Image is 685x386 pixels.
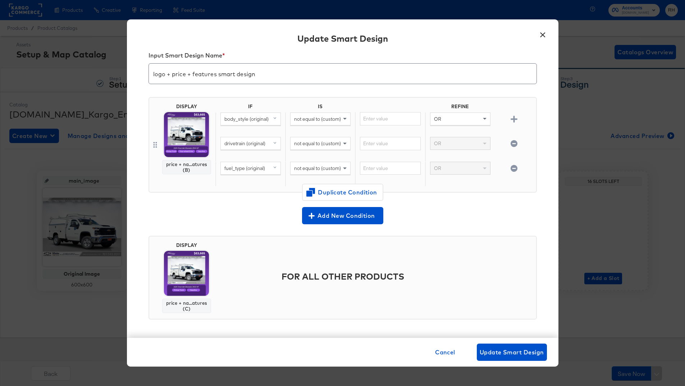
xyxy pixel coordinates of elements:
[360,162,420,175] input: Enter value
[215,104,285,112] div: IF
[294,116,341,122] span: not equal to (custom)
[224,116,269,122] span: body_style (original)
[165,300,208,312] div: price + na...atures (C)
[477,344,547,361] button: Update Smart Design
[360,137,420,150] input: Enter value
[536,27,549,40] button: ×
[294,140,341,147] span: not equal to (custom)
[294,165,341,171] span: not equal to (custom)
[215,259,533,293] div: FOR ALL OTHER PRODUCTS
[434,116,441,122] span: OR
[224,140,265,147] span: drivetrain (original)
[434,140,441,147] span: OR
[480,347,544,357] span: Update Smart Design
[432,344,458,361] button: Cancel
[434,165,441,171] span: OR
[297,32,388,45] div: Update Smart Design
[149,52,537,62] div: Input Smart Design Name
[176,242,197,248] div: DISPLAY
[165,161,208,173] div: price + na...atures (B)
[302,184,383,201] button: Duplicate Condition
[176,104,197,109] div: DISPLAY
[305,211,380,221] span: Add New Condition
[164,112,209,157] img: bm2QEk1fLNWdwOumjjqvWQ.jpg
[285,104,355,112] div: IS
[164,251,209,296] img: vJGJU0g4_EhxMZMK1FKngQ.jpg
[360,112,420,125] input: Enter value
[308,187,378,197] span: Duplicate Condition
[435,347,455,357] span: Cancel
[149,61,536,81] input: My smart design
[224,165,265,171] span: fuel_type (original)
[425,104,495,112] div: REFINE
[302,207,383,224] button: Add New Condition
